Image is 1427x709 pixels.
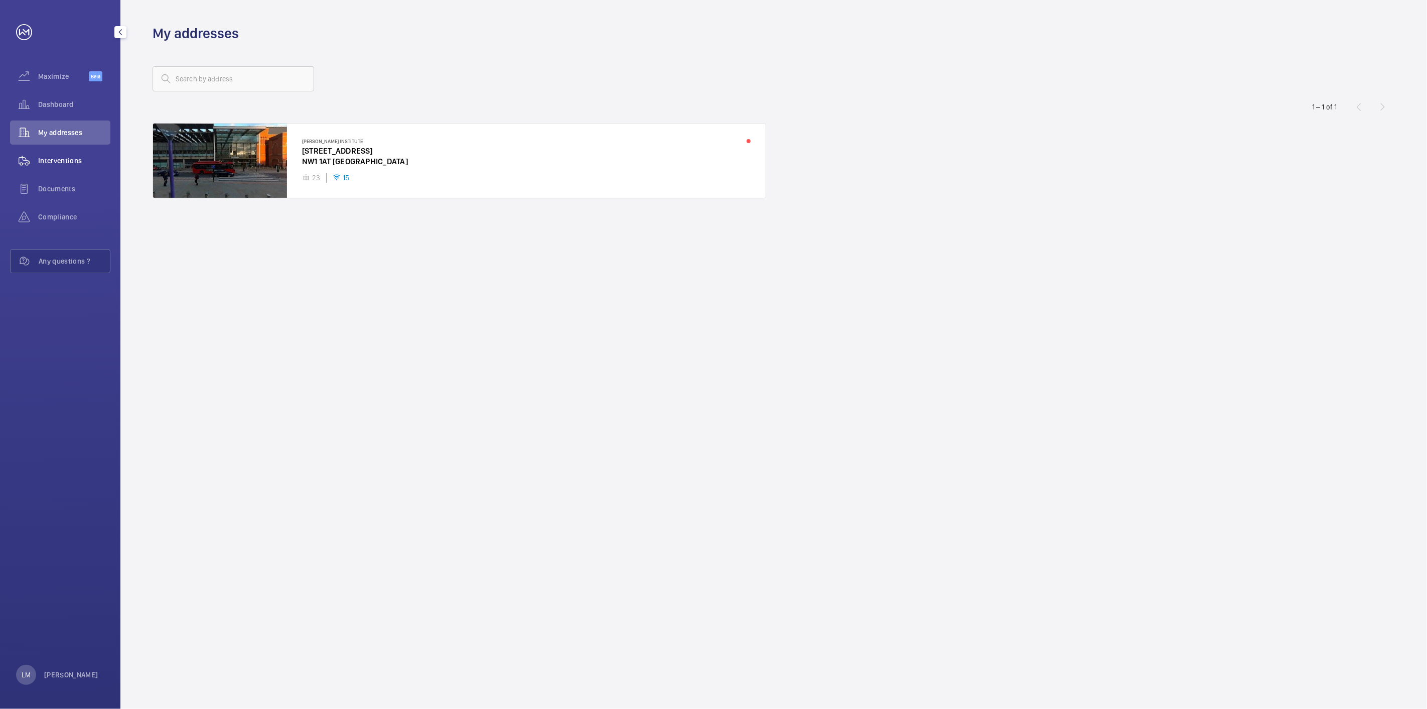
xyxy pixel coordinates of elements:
span: Dashboard [38,99,110,109]
div: 1 – 1 of 1 [1312,102,1337,112]
span: Compliance [38,212,110,222]
span: Interventions [38,156,110,166]
span: Maximize [38,71,89,81]
p: LM [22,670,31,680]
span: Any questions ? [39,256,110,266]
span: Beta [89,71,102,81]
p: [PERSON_NAME] [44,670,98,680]
h1: My addresses [153,24,239,43]
input: Search by address [153,66,314,91]
span: My addresses [38,128,110,138]
span: Documents [38,184,110,194]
